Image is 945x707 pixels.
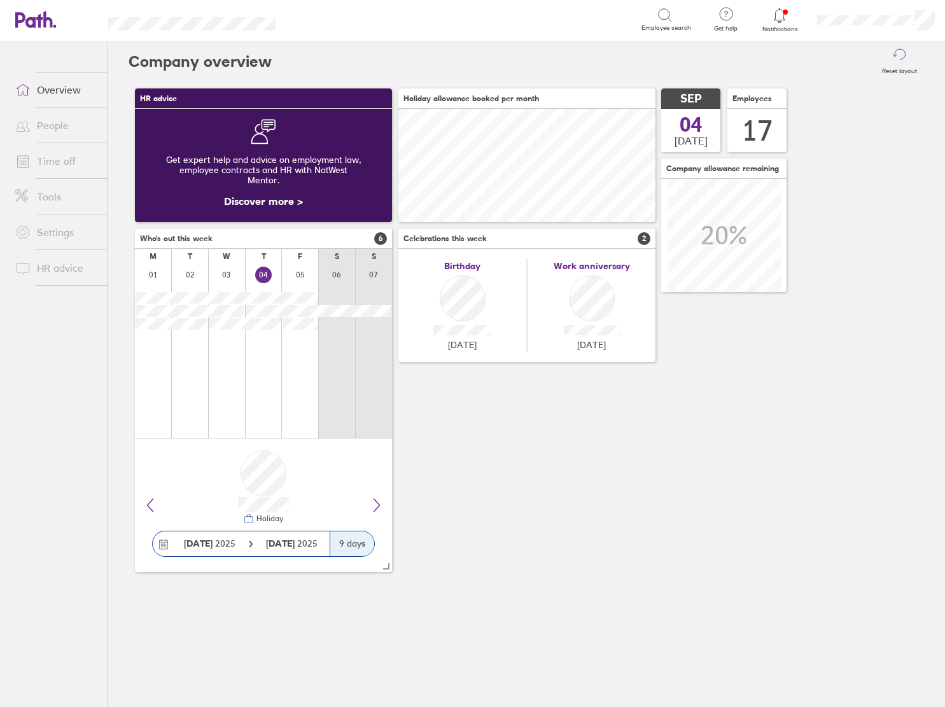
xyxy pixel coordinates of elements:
a: HR advice [5,255,108,281]
span: 2 [638,232,650,245]
strong: [DATE] [266,538,297,549]
a: People [5,113,108,138]
span: 2025 [266,538,318,549]
div: F [298,252,302,261]
div: 17 [742,115,773,147]
span: [DATE] [577,340,606,350]
span: Holiday allowance booked per month [403,94,539,103]
button: Reset layout [874,41,925,82]
div: T [262,252,266,261]
strong: [DATE] [184,538,213,549]
span: [DATE] [675,135,708,146]
div: Holiday [254,514,283,523]
span: Company allowance remaining [666,164,779,173]
span: Employees [732,94,772,103]
a: Time off [5,148,108,174]
span: 2025 [184,538,235,549]
a: Settings [5,220,108,245]
div: M [150,252,157,261]
div: S [372,252,376,261]
span: Work anniversary [554,261,630,271]
label: Reset layout [874,64,925,75]
span: 6 [374,232,387,245]
span: Get help [705,25,746,32]
span: Birthday [444,261,480,271]
span: Notifications [759,25,801,33]
span: Who's out this week [140,234,213,243]
span: SEP [680,92,702,106]
a: Tools [5,184,108,209]
span: 04 [680,115,703,135]
div: 9 days [330,531,374,556]
span: Celebrations this week [403,234,487,243]
a: Discover more > [224,195,303,207]
div: T [188,252,192,261]
a: Overview [5,77,108,102]
span: Employee search [641,24,691,32]
div: Search [310,13,342,25]
a: Notifications [759,6,801,33]
div: S [335,252,339,261]
span: [DATE] [448,340,477,350]
div: Get expert help and advice on employment law, employee contracts and HR with NatWest Mentor. [145,144,382,195]
div: W [223,252,230,261]
h2: Company overview [129,41,272,82]
span: HR advice [140,94,177,103]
